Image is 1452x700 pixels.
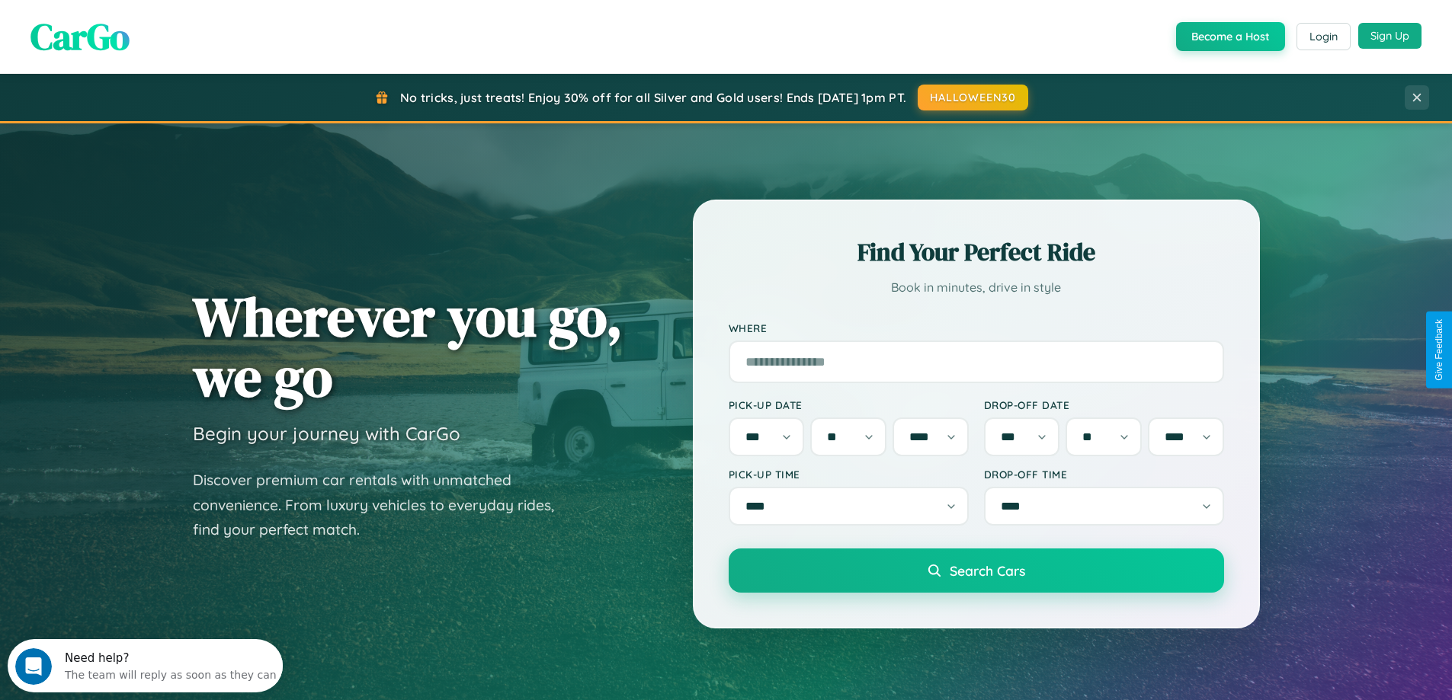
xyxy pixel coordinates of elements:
[1434,319,1444,381] div: Give Feedback
[1176,22,1285,51] button: Become a Host
[729,398,969,411] label: Pick-up Date
[984,468,1224,481] label: Drop-off Time
[193,468,574,542] p: Discover premium car rentals with unmatched convenience. From luxury vehicles to everyday rides, ...
[950,562,1025,579] span: Search Cars
[30,11,130,62] span: CarGo
[6,6,284,48] div: Open Intercom Messenger
[1358,23,1422,49] button: Sign Up
[8,639,283,692] iframe: Intercom live chat discovery launcher
[57,25,269,41] div: The team will reply as soon as they can
[918,85,1028,110] button: HALLOWEEN30
[729,276,1224,299] p: Book in minutes, drive in style
[400,90,906,105] span: No tricks, just treats! Enjoy 30% off for all Silver and Gold users! Ends [DATE] 1pm PT.
[729,548,1224,593] button: Search Cars
[57,13,269,25] div: Need help?
[729,235,1224,269] h2: Find Your Perfect Ride
[193,422,460,445] h3: Begin your journey with CarGo
[984,398,1224,411] label: Drop-off Date
[15,648,52,685] iframe: Intercom live chat
[193,286,623,407] h1: Wherever you go, we go
[1297,23,1351,50] button: Login
[729,468,969,481] label: Pick-up Time
[729,321,1224,334] label: Where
